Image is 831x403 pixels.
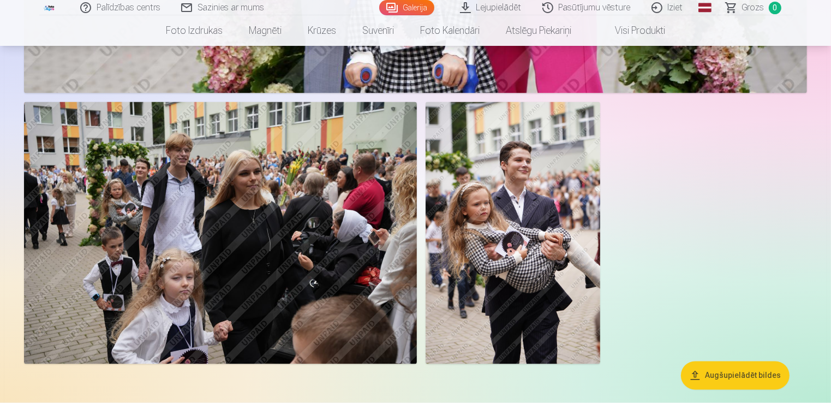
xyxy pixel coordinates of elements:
[742,1,764,14] span: Grozs
[681,361,790,390] button: Augšupielādēt bildes
[407,15,493,46] a: Foto kalendāri
[295,15,349,46] a: Krūzes
[769,2,781,14] span: 0
[349,15,407,46] a: Suvenīri
[493,15,584,46] a: Atslēgu piekariņi
[153,15,236,46] a: Foto izdrukas
[584,15,678,46] a: Visi produkti
[236,15,295,46] a: Magnēti
[44,4,56,11] img: /fa3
